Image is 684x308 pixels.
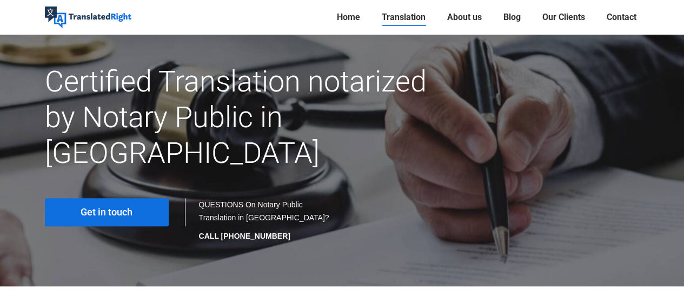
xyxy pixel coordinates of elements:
[503,12,521,23] span: Blog
[199,198,331,243] div: QUESTIONS On Notary Public Translation in [GEOGRAPHIC_DATA]?
[447,12,482,23] span: About us
[199,232,290,240] strong: CALL [PHONE_NUMBER]
[45,6,131,28] img: Translated Right
[500,10,524,25] a: Blog
[337,12,360,23] span: Home
[444,10,485,25] a: About us
[603,10,640,25] a: Contact
[81,207,132,218] span: Get in touch
[45,64,436,171] h1: Certified Translation notarized by Notary Public in [GEOGRAPHIC_DATA]
[334,10,363,25] a: Home
[542,12,585,23] span: Our Clients
[539,10,588,25] a: Our Clients
[378,10,429,25] a: Translation
[45,198,169,226] a: Get in touch
[607,12,636,23] span: Contact
[382,12,426,23] span: Translation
